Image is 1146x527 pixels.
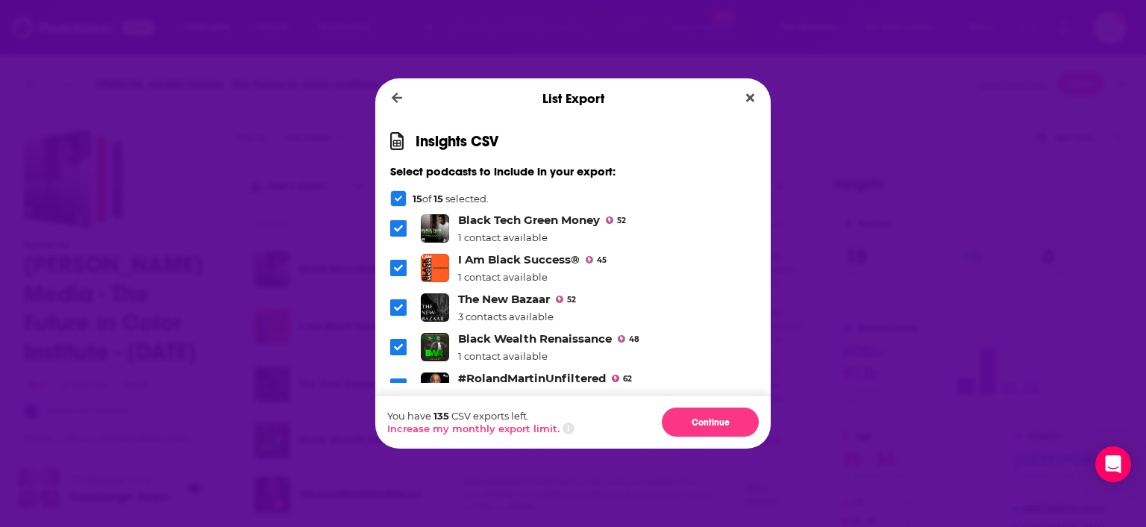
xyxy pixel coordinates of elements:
[421,254,449,282] img: I Am Black Success®
[597,258,607,263] span: 45
[629,337,639,343] span: 48
[618,335,639,343] a: 48
[458,231,626,243] div: 1 contact available
[458,213,600,227] a: Black Tech Green Money
[421,293,449,322] img: The New Bazaar
[458,271,607,283] div: 1 contact available
[586,256,607,263] a: 45
[433,193,443,205] span: 15
[458,311,576,322] div: 3 contacts available
[413,193,422,205] span: 15
[556,296,576,303] a: 52
[458,252,580,266] a: I Am Black Success®
[387,410,574,422] p: You have CSV exports left.
[421,372,449,401] img: #RolandMartinUnfiltered
[416,132,498,151] h1: Insights CSV
[390,164,756,178] h3: Select podcasts to include in your export:
[458,331,612,346] a: Black Wealth Renaissance
[1095,446,1131,482] div: Open Intercom Messenger
[458,371,606,385] a: #RolandMartinUnfiltered
[567,297,576,303] span: 52
[458,292,550,306] a: The New Bazaar
[662,408,759,437] button: Continue
[458,350,639,362] div: 1 contact available
[413,193,489,205] p: of selected.
[606,216,626,224] a: 52
[421,214,449,243] img: Black Tech Green Money
[387,422,560,434] button: Increase my monthly export limit.
[612,375,632,382] a: 62
[433,410,449,422] span: 135
[617,218,626,224] span: 52
[421,333,449,361] img: Black Wealth Renaissance
[740,89,760,107] button: Close
[623,376,632,382] span: 62
[375,78,771,119] div: List Export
